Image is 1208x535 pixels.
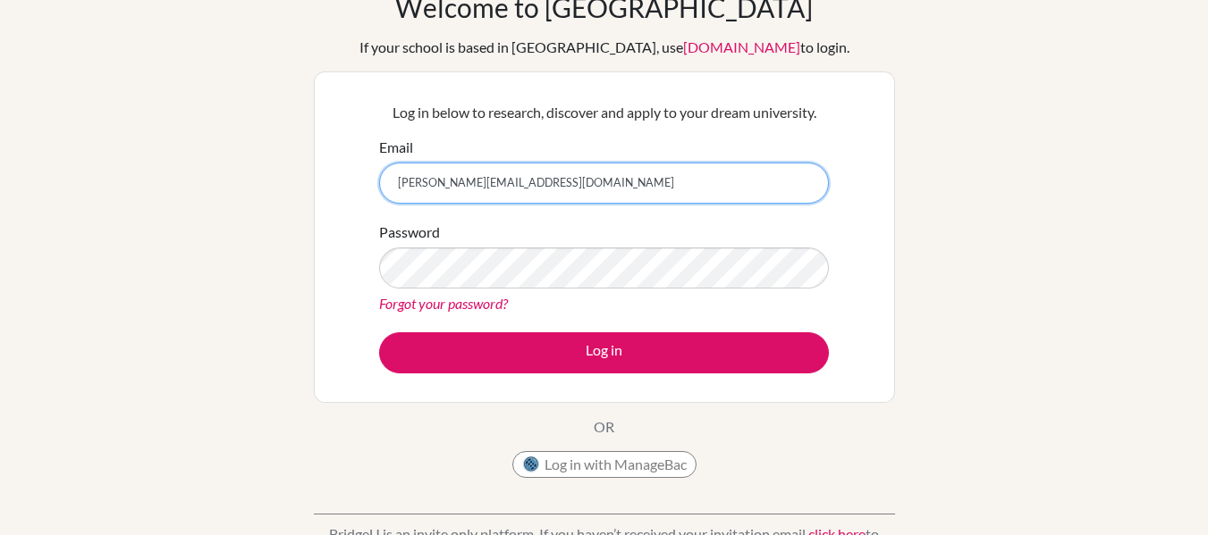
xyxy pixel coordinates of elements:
label: Password [379,222,440,243]
p: OR [594,416,614,438]
p: Log in below to research, discover and apply to your dream university. [379,102,829,123]
label: Email [379,137,413,158]
button: Log in with ManageBac [512,451,697,478]
div: If your school is based in [GEOGRAPHIC_DATA], use to login. [359,37,849,58]
a: [DOMAIN_NAME] [683,38,800,55]
a: Forgot your password? [379,295,508,312]
button: Log in [379,332,829,373]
